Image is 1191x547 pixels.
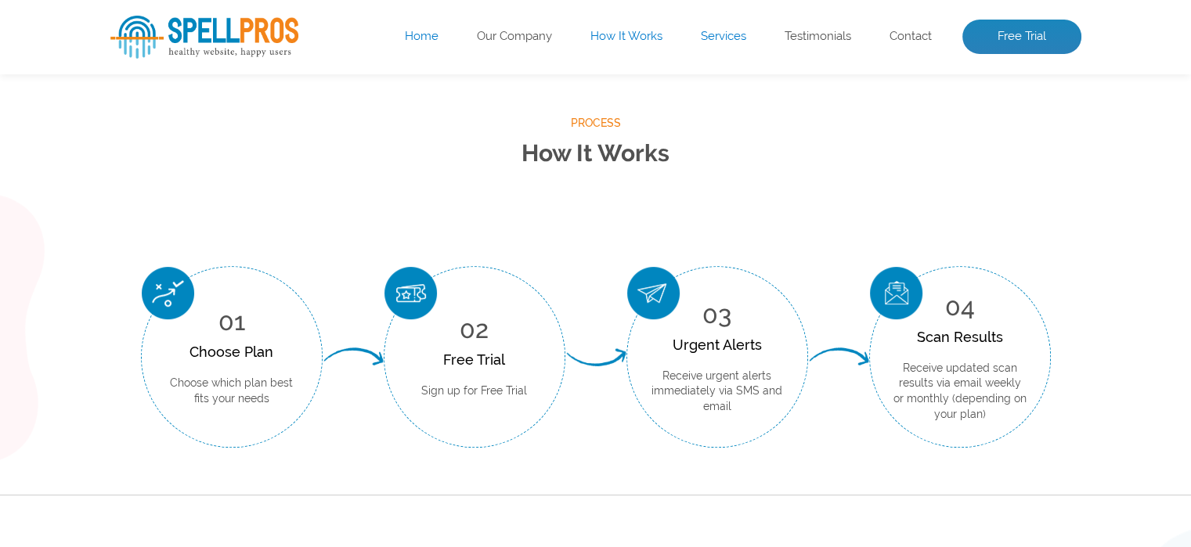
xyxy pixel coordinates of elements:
[477,29,552,45] a: Our Company
[785,29,851,45] a: Testimonials
[870,267,922,319] img: Scan Result
[110,63,208,118] span: Free
[405,29,439,45] a: Home
[627,267,680,319] img: Urgent Alerts
[890,29,932,45] a: Contact
[218,307,245,336] span: 01
[110,254,250,293] button: Scan Website
[693,51,1081,317] img: Free Webiste Analysis
[893,361,1027,422] p: Receive updated scan results via email weekly or monthly (depending on your plan)
[697,90,1010,104] img: Free Webiste Analysis
[893,329,1027,345] div: Scan Results
[165,376,298,406] p: Choose which plan best fits your needs
[142,267,194,319] img: Choose Plan
[651,336,784,353] div: Urgent Alerts
[110,16,298,59] img: SpellPros
[110,196,541,238] input: Enter Your URL
[421,351,527,368] div: Free Trial
[651,369,784,415] p: Receive urgent alerts immediately via SMS and email
[962,20,1081,54] a: Free Trial
[945,292,975,321] span: 04
[110,134,669,184] p: Enter your website’s URL to see spelling mistakes, broken links and more
[110,63,669,118] h1: Website Analysis
[110,133,1081,175] h2: How It Works
[460,315,489,344] span: 02
[702,300,731,329] span: 03
[384,267,437,319] img: Free Trial
[165,344,298,360] div: Choose Plan
[590,29,662,45] a: How It Works
[421,383,527,399] p: Sign up for Free Trial
[110,113,1081,133] span: Process
[701,29,746,45] a: Services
